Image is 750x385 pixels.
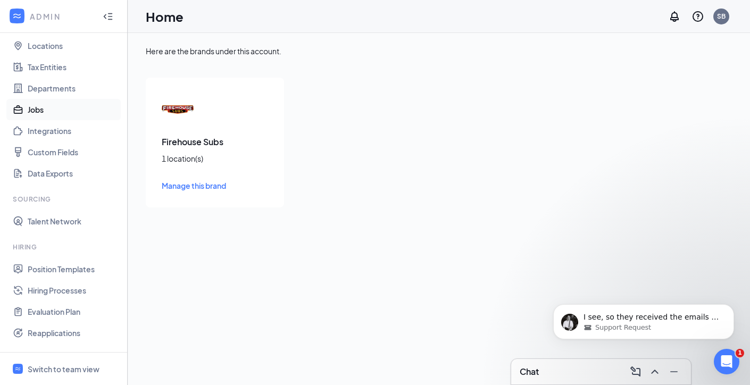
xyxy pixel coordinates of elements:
[28,120,119,141] a: Integrations
[28,141,119,163] a: Custom Fields
[13,242,116,252] div: Hiring
[537,282,750,356] iframe: Intercom notifications message
[646,363,663,380] button: ChevronUp
[717,12,726,21] div: SB
[30,11,93,22] div: ADMIN
[13,195,116,204] div: Sourcing
[28,364,99,374] div: Switch to team view
[146,46,732,56] div: Here are the brands under this account.
[691,10,704,23] svg: QuestionInfo
[714,349,739,374] iframe: Intercom live chat
[629,365,642,378] svg: ComposeMessage
[648,365,661,378] svg: ChevronUp
[665,363,682,380] button: Minimize
[12,11,22,21] svg: WorkstreamLogo
[103,11,113,22] svg: Collapse
[162,180,268,191] a: Manage this brand
[28,163,119,184] a: Data Exports
[162,136,268,148] h3: Firehouse Subs
[520,366,539,378] h3: Chat
[28,78,119,99] a: Departments
[28,280,119,301] a: Hiring Processes
[146,7,184,26] h1: Home
[28,99,119,120] a: Jobs
[627,363,644,380] button: ComposeMessage
[28,56,119,78] a: Tax Entities
[162,94,194,125] img: Firehouse Subs logo
[162,181,226,190] span: Manage this brand
[668,10,681,23] svg: Notifications
[28,322,119,344] a: Reapplications
[28,258,119,280] a: Position Templates
[162,153,268,164] div: 1 location(s)
[668,365,680,378] svg: Minimize
[28,211,119,232] a: Talent Network
[28,35,119,56] a: Locations
[14,365,21,372] svg: WorkstreamLogo
[28,301,119,322] a: Evaluation Plan
[736,349,744,357] span: 1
